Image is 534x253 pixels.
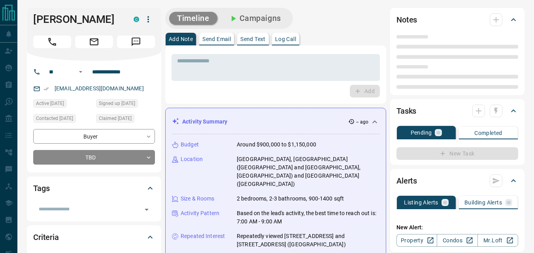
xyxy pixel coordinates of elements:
p: [GEOGRAPHIC_DATA], [GEOGRAPHIC_DATA] ([GEOGRAPHIC_DATA] and [GEOGRAPHIC_DATA], [GEOGRAPHIC_DATA])... [237,155,379,188]
h2: Notes [396,13,417,26]
button: Timeline [169,12,217,25]
p: Repeatedly viewed [STREET_ADDRESS] and [STREET_ADDRESS] ([GEOGRAPHIC_DATA]) [237,232,379,249]
p: Repeated Interest [181,232,225,240]
button: Campaigns [221,12,289,25]
button: Open [141,204,152,215]
p: Building Alerts [464,200,502,205]
div: TBD [33,150,155,165]
span: Email [75,36,113,48]
div: Activity Summary-- ago [172,114,379,129]
span: Signed up [DATE] [99,99,135,107]
p: Based on the lead's activity, the best time to reach out is: 7:00 AM - 9:00 AM [237,209,379,226]
a: Condos [437,234,477,247]
div: Sun Mar 19 2023 [96,99,155,110]
p: Around $900,000 to $1,150,000 [237,141,316,149]
p: -- ago [356,118,368,126]
div: Thu Oct 02 2025 [96,114,155,125]
p: Size & Rooms [181,195,215,203]
div: Tags [33,179,155,198]
div: Alerts [396,171,518,190]
svg: Email Verified [43,86,49,92]
p: Log Call [275,36,296,42]
a: [EMAIL_ADDRESS][DOMAIN_NAME] [55,85,144,92]
a: Mr.Loft [477,234,518,247]
h2: Tasks [396,105,416,117]
p: Pending [411,130,432,135]
p: Activity Summary [182,118,227,126]
p: Activity Pattern [181,209,219,217]
div: Tasks [396,101,518,120]
h2: Alerts [396,174,417,187]
p: Budget [181,141,199,149]
p: Add Note [169,36,193,42]
div: Criteria [33,228,155,247]
span: Claimed [DATE] [99,114,132,122]
p: Location [181,155,203,163]
span: Contacted [DATE] [36,114,73,122]
div: condos.ca [134,17,139,22]
p: Listing Alerts [404,200,438,205]
p: 2 bedrooms, 2-3 bathrooms, 900-1400 sqft [237,195,344,203]
span: Active [DATE] [36,99,64,107]
div: Thu Oct 09 2025 [33,99,92,110]
div: Buyer [33,129,155,144]
h2: Tags [33,182,49,195]
span: Call [33,36,71,48]
span: Message [117,36,155,48]
p: Send Text [240,36,266,42]
p: Send Email [202,36,231,42]
a: Property [396,234,437,247]
p: Completed [474,130,502,136]
h2: Criteria [33,231,59,244]
h1: [PERSON_NAME] [33,13,122,26]
button: Open [76,67,85,77]
div: Thu Oct 02 2025 [33,114,92,125]
div: Notes [396,10,518,29]
p: New Alert: [396,223,518,232]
